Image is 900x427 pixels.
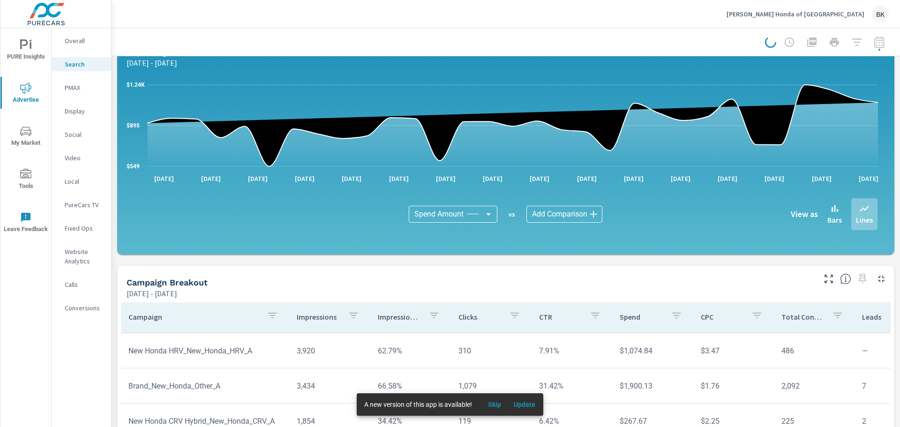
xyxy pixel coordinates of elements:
[65,224,104,233] p: Fixed Ops
[781,312,825,322] p: Total Conversions
[612,374,693,398] td: $1,900.13
[65,303,104,313] p: Conversions
[855,271,870,286] span: Select a preset date range to save this widget
[852,174,885,183] p: [DATE]
[65,280,104,289] p: Calls
[65,200,104,210] p: PureCars TV
[483,400,506,409] span: Skip
[52,174,111,188] div: Local
[52,127,111,142] div: Social
[791,210,818,219] h6: View as
[3,169,48,192] span: Tools
[65,130,104,139] p: Social
[52,34,111,48] div: Overall
[297,312,340,322] p: Impressions
[127,122,140,129] text: $895
[121,374,289,398] td: Brand_New_Honda_Other_A
[127,277,208,287] h5: Campaign Breakout
[52,151,111,165] div: Video
[127,82,145,88] text: $1.24K
[52,57,111,71] div: Search
[539,312,582,322] p: CTR
[382,174,415,183] p: [DATE]
[758,174,791,183] p: [DATE]
[289,374,370,398] td: 3,434
[526,206,602,223] div: Add Comparison
[195,174,227,183] p: [DATE]
[409,206,497,223] div: Spend Amount
[827,214,842,225] p: Bars
[370,374,451,398] td: 66.58%
[874,271,889,286] button: Minimize Widget
[378,312,421,322] p: Impression Share
[532,374,612,398] td: 31.42%
[3,39,48,62] span: PURE Insights
[65,83,104,92] p: PMAX
[148,174,180,183] p: [DATE]
[65,247,104,266] p: Website Analytics
[52,104,111,118] div: Display
[52,277,111,292] div: Calls
[52,245,111,268] div: Website Analytics
[510,397,540,412] button: Update
[3,82,48,105] span: Advertise
[128,312,259,322] p: Campaign
[414,210,464,219] span: Spend Amount
[52,81,111,95] div: PMAX
[288,174,321,183] p: [DATE]
[821,271,836,286] button: Make Fullscreen
[127,288,177,299] p: [DATE] - [DATE]
[727,10,864,18] p: [PERSON_NAME] Honda of [GEOGRAPHIC_DATA]
[65,153,104,163] p: Video
[52,221,111,235] div: Fixed Ops
[451,374,532,398] td: 1,079
[0,28,51,244] div: nav menu
[701,312,744,322] p: CPC
[451,339,532,363] td: 310
[127,163,140,170] text: $549
[513,400,536,409] span: Update
[289,339,370,363] td: 3,920
[429,174,462,183] p: [DATE]
[497,210,526,218] p: vs
[65,36,104,45] p: Overall
[617,174,650,183] p: [DATE]
[693,374,774,398] td: $1.76
[476,174,509,183] p: [DATE]
[570,174,603,183] p: [DATE]
[612,339,693,363] td: $1,074.84
[241,174,274,183] p: [DATE]
[364,401,472,408] span: A new version of this app is available!
[620,312,663,322] p: Spend
[532,210,587,219] span: Add Comparison
[872,6,889,22] div: BK
[664,174,697,183] p: [DATE]
[65,60,104,69] p: Search
[3,212,48,235] span: Leave Feedback
[480,397,510,412] button: Skip
[65,106,104,116] p: Display
[840,273,851,285] span: This is a summary of Search performance results by campaign. Each column can be sorted.
[774,374,855,398] td: 2,092
[523,174,556,183] p: [DATE]
[774,339,855,363] td: 486
[711,174,744,183] p: [DATE]
[52,198,111,212] div: PureCars TV
[3,126,48,149] span: My Market
[693,339,774,363] td: $3.47
[65,177,104,186] p: Local
[127,57,177,68] p: [DATE] - [DATE]
[335,174,368,183] p: [DATE]
[532,339,612,363] td: 7.91%
[458,312,502,322] p: Clicks
[52,301,111,315] div: Conversions
[856,214,873,225] p: Lines
[370,339,451,363] td: 62.79%
[805,174,838,183] p: [DATE]
[121,339,289,363] td: New Honda HRV_New_Honda_HRV_A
